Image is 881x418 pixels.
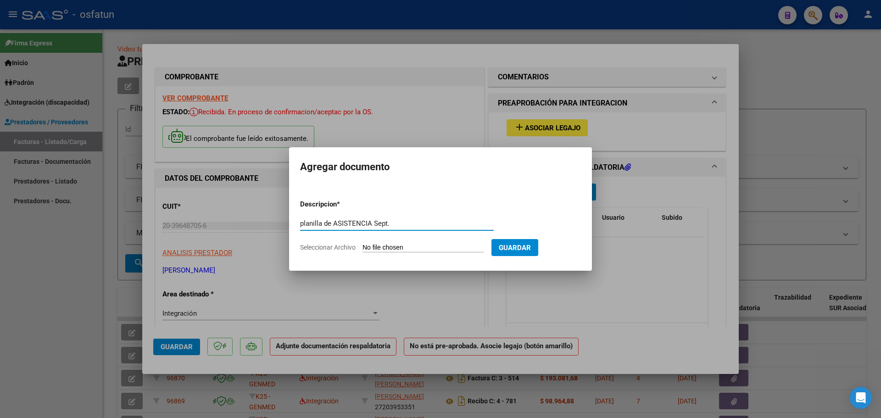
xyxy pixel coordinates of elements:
span: Seleccionar Archivo [300,244,356,251]
div: Open Intercom Messenger [850,387,872,409]
button: Guardar [491,239,538,256]
p: Descripcion [300,199,385,210]
span: Guardar [499,244,531,252]
h2: Agregar documento [300,158,581,176]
